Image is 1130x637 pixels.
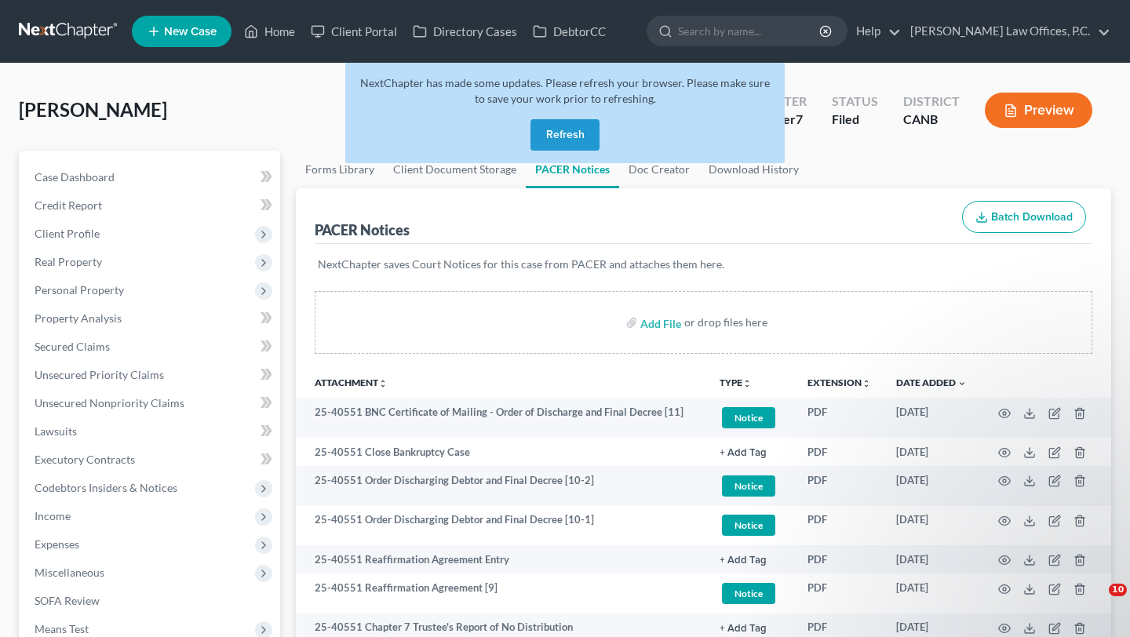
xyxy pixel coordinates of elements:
input: Search by name... [678,16,822,45]
a: Secured Claims [22,333,280,361]
a: Notice [720,512,782,538]
span: Lawsuits [35,424,77,438]
a: Executory Contracts [22,446,280,474]
span: Client Profile [35,227,100,240]
div: or drop files here [684,315,767,330]
a: Case Dashboard [22,163,280,191]
a: Property Analysis [22,304,280,333]
span: Batch Download [991,210,1073,224]
a: Help [848,17,901,45]
button: + Add Tag [720,624,767,634]
i: unfold_more [378,379,388,388]
span: Credit Report [35,198,102,212]
span: Property Analysis [35,311,122,325]
span: Notice [722,515,775,536]
div: CANB [903,111,960,129]
span: [PERSON_NAME] [19,98,167,121]
span: Unsecured Priority Claims [35,368,164,381]
td: PDF [795,506,884,546]
button: Batch Download [962,201,1086,234]
span: Miscellaneous [35,566,104,579]
td: 25-40551 Reaffirmation Agreement Entry [296,545,707,573]
td: PDF [795,545,884,573]
td: 25-40551 Reaffirmation Agreement [9] [296,573,707,613]
span: Unsecured Nonpriority Claims [35,396,184,409]
div: Filed [832,111,878,129]
a: Lawsuits [22,417,280,446]
td: 25-40551 BNC Certificate of Mailing - Order of Discharge and Final Decree [11] [296,398,707,438]
span: Case Dashboard [35,170,115,184]
span: NextChapter has made some updates. Please refresh your browser. Please make sure to save your wor... [360,76,770,105]
span: Notice [722,407,775,428]
a: Attachmentunfold_more [315,377,388,388]
span: Executory Contracts [35,453,135,466]
td: PDF [795,438,884,466]
span: Real Property [35,255,102,268]
i: expand_more [957,379,967,388]
div: District [903,93,960,111]
a: Unsecured Priority Claims [22,361,280,389]
span: Means Test [35,622,89,635]
button: Preview [985,93,1092,128]
td: 25-40551 Order Discharging Debtor and Final Decree [10-1] [296,506,707,546]
td: PDF [795,398,884,438]
td: [DATE] [884,398,979,438]
p: NextChapter saves Court Notices for this case from PACER and attaches them here. [318,257,1089,272]
span: 10 [1109,584,1127,596]
i: unfold_more [862,379,871,388]
a: + Add Tag [720,620,782,635]
a: Date Added expand_more [896,377,967,388]
td: 25-40551 Order Discharging Debtor and Final Decree [10-2] [296,466,707,506]
button: Refresh [530,119,600,151]
span: Personal Property [35,283,124,297]
a: Notice [720,405,782,431]
span: Notice [722,475,775,497]
td: 25-40551 Close Bankruptcy Case [296,438,707,466]
td: PDF [795,466,884,506]
iframe: Intercom live chat [1077,584,1114,621]
a: Directory Cases [405,17,525,45]
div: Status [832,93,878,111]
a: Extensionunfold_more [807,377,871,388]
span: New Case [164,26,217,38]
button: TYPEunfold_more [720,378,752,388]
span: Secured Claims [35,340,110,353]
button: + Add Tag [720,448,767,458]
i: unfold_more [742,379,752,388]
td: PDF [795,573,884,613]
a: Notice [720,581,782,606]
a: Unsecured Nonpriority Claims [22,389,280,417]
div: PACER Notices [315,220,410,239]
span: Expenses [35,537,79,551]
a: Credit Report [22,191,280,220]
span: Codebtors Insiders & Notices [35,481,177,494]
a: Home [236,17,303,45]
a: + Add Tag [720,445,782,460]
a: Notice [720,473,782,499]
button: + Add Tag [720,555,767,566]
span: Notice [722,583,775,604]
a: SOFA Review [22,587,280,615]
a: Client Portal [303,17,405,45]
span: Income [35,509,71,522]
a: DebtorCC [525,17,614,45]
a: + Add Tag [720,552,782,567]
span: 7 [796,111,803,126]
a: [PERSON_NAME] Law Offices, P.C. [902,17,1110,45]
a: Forms Library [296,151,384,188]
span: SOFA Review [35,594,100,607]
